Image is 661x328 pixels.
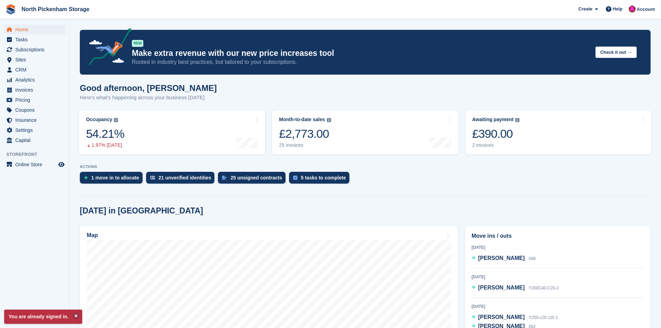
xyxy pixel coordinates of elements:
[3,25,66,34] a: menu
[57,160,66,169] a: Preview store
[80,165,651,169] p: ACTIONS
[3,125,66,135] a: menu
[3,35,66,44] a: menu
[472,254,536,263] a: [PERSON_NAME] 048
[132,58,590,66] p: Rooted in industry best practices, but tailored to your subscriptions.
[478,285,525,291] span: [PERSON_NAME]
[15,125,57,135] span: Settings
[529,315,558,320] span: Y250-c20 c20 1
[3,45,66,54] a: menu
[293,176,297,180] img: task-75834270c22a3079a89374b754ae025e5fb1db73e45f91037f5363f120a921f8.svg
[613,6,622,12] span: Help
[80,206,203,216] h2: [DATE] in [GEOGRAPHIC_DATA]
[3,75,66,85] a: menu
[279,117,325,123] div: Month-to-date sales
[15,135,57,145] span: Capital
[15,115,57,125] span: Insurance
[80,83,217,93] h1: Good afternoon, [PERSON_NAME]
[84,176,88,180] img: move_ins_to_allocate_icon-fdf77a2bb77ea45bf5b3d319d69a93e2d87916cf1d5bf7949dd705db3b84f3ca.svg
[86,142,124,148] div: 1.97% [DATE]
[132,40,143,47] div: NEW
[79,110,265,154] a: Occupancy 54.21% 1.97% [DATE]
[472,127,520,141] div: £390.00
[80,94,217,102] p: Here's what's happening across your business [DATE]
[146,172,218,187] a: 21 unverified identities
[478,314,525,320] span: [PERSON_NAME]
[637,6,655,13] span: Account
[15,160,57,169] span: Online Store
[472,244,644,251] div: [DATE]
[132,48,590,58] p: Make extra revenue with our new price increases tool
[472,313,558,322] a: [PERSON_NAME] Y250-c20 c20 1
[301,175,346,180] div: 5 tasks to complete
[272,110,458,154] a: Month-to-date sales £2,773.00 25 invoices
[80,172,146,187] a: 1 move in to allocate
[472,232,644,240] h2: Move ins / outs
[4,310,82,324] p: You are already signed in.
[472,274,644,280] div: [DATE]
[465,110,651,154] a: Awaiting payment £390.00 2 invoices
[279,142,331,148] div: 25 invoices
[86,127,124,141] div: 54.21%
[230,175,282,180] div: 25 unsigned contracts
[515,118,519,122] img: icon-info-grey-7440780725fd019a000dd9b08b2336e03edf1995a4989e88bcd33f0948082b44.svg
[86,117,112,123] div: Occupancy
[3,115,66,125] a: menu
[3,135,66,145] a: menu
[472,142,520,148] div: 2 invoices
[529,286,559,291] span: Y200C40-C20-2
[19,3,92,15] a: North Pickenham Storage
[15,105,57,115] span: Coupons
[3,85,66,95] a: menu
[83,28,132,68] img: price-adjustments-announcement-icon-8257ccfd72463d97f412b2fc003d46551f7dbcb40ab6d574587a9cd5c0d94...
[595,47,637,58] button: Check it out →
[6,4,16,15] img: stora-icon-8386f47178a22dfd0bd8f6a31ec36ba5ce8667c1dd55bd0f319d3a0aa187defe.svg
[629,6,636,12] img: Dylan Taylor
[3,55,66,65] a: menu
[6,151,69,158] span: Storefront
[218,172,289,187] a: 25 unsigned contracts
[3,105,66,115] a: menu
[87,232,98,238] h2: Map
[159,175,211,180] div: 21 unverified identities
[15,25,57,34] span: Home
[15,55,57,65] span: Sites
[3,65,66,75] a: menu
[114,118,118,122] img: icon-info-grey-7440780725fd019a000dd9b08b2336e03edf1995a4989e88bcd33f0948082b44.svg
[91,175,139,180] div: 1 move in to allocate
[150,176,155,180] img: verify_identity-adf6edd0f0f0b5bbfe63781bf79b02c33cf7c696d77639b501bdc392416b5a36.svg
[222,176,227,180] img: contract_signature_icon-13c848040528278c33f63329250d36e43548de30e8caae1d1a13099fd9432cc5.svg
[15,35,57,44] span: Tasks
[279,127,331,141] div: £2,773.00
[529,256,536,261] span: 048
[478,255,525,261] span: [PERSON_NAME]
[15,45,57,54] span: Subscriptions
[15,95,57,105] span: Pricing
[15,75,57,85] span: Analytics
[3,160,66,169] a: menu
[15,85,57,95] span: Invoices
[578,6,592,12] span: Create
[3,95,66,105] a: menu
[327,118,331,122] img: icon-info-grey-7440780725fd019a000dd9b08b2336e03edf1995a4989e88bcd33f0948082b44.svg
[15,65,57,75] span: CRM
[472,284,559,293] a: [PERSON_NAME] Y200C40-C20-2
[472,303,644,310] div: [DATE]
[472,117,514,123] div: Awaiting payment
[289,172,353,187] a: 5 tasks to complete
